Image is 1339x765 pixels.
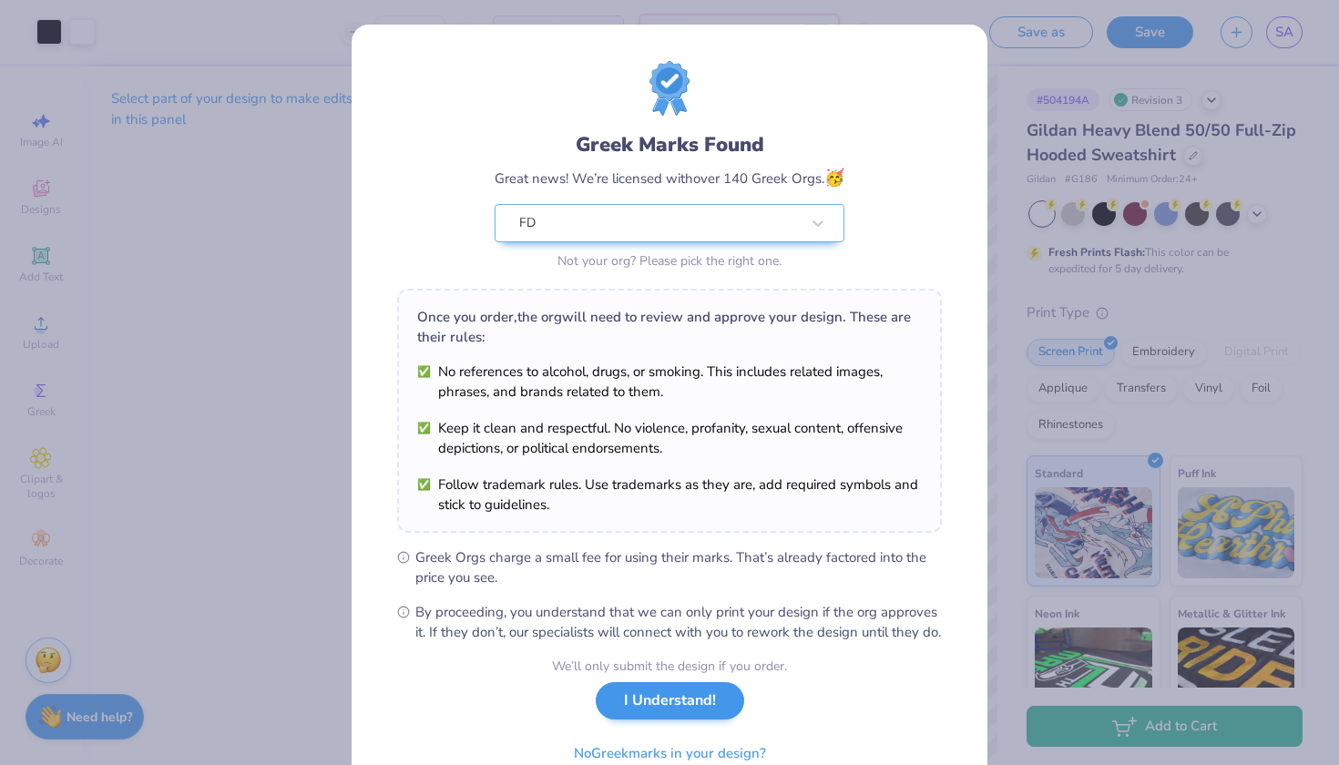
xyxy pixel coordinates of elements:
li: Follow trademark rules. Use trademarks as they are, add required symbols and stick to guidelines. [417,474,922,515]
img: license-marks-badge.png [649,61,690,116]
div: Greek Marks Found [495,130,844,159]
span: 🥳 [824,167,844,189]
div: Once you order, the org will need to review and approve your design. These are their rules: [417,307,922,347]
div: Not your org? Please pick the right one. [495,251,844,270]
div: We’ll only submit the design if you order. [552,657,787,676]
button: I Understand! [596,682,744,719]
span: Greek Orgs charge a small fee for using their marks. That’s already factored into the price you see. [415,547,942,587]
li: No references to alcohol, drugs, or smoking. This includes related images, phrases, and brands re... [417,362,922,402]
div: Great news! We’re licensed with over 140 Greek Orgs. [495,166,844,190]
li: Keep it clean and respectful. No violence, profanity, sexual content, offensive depictions, or po... [417,418,922,458]
span: By proceeding, you understand that we can only print your design if the org approves it. If they ... [415,602,942,642]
